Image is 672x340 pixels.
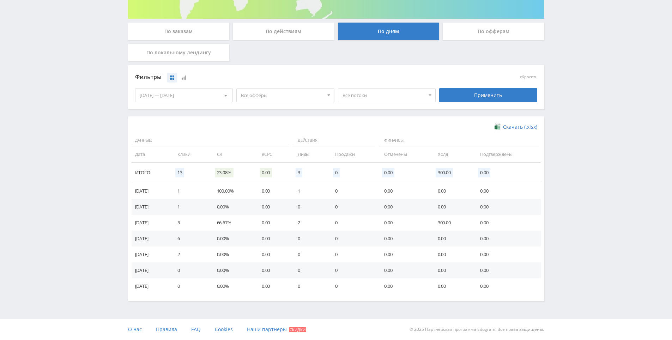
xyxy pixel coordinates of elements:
td: 0.00 [255,183,291,199]
a: Cookies [215,319,233,340]
td: [DATE] [132,199,170,215]
td: 0.00% [210,278,255,294]
a: Скачать (.xlsx) [495,123,537,130]
td: 0.00 [255,278,291,294]
td: Отменены [377,146,431,162]
td: 66.67% [210,215,255,231]
div: Применить [439,88,537,102]
td: 6 [170,231,210,247]
span: Действия: [292,135,375,147]
td: Клики [170,146,210,162]
td: [DATE] [132,231,170,247]
td: 0 [328,278,377,294]
td: 0.00 [431,247,473,262]
td: Холд [431,146,473,162]
td: 0 [170,262,210,278]
span: Скидки [289,327,306,332]
td: Дата [132,146,170,162]
td: 0.00% [210,199,255,215]
a: Наши партнеры Скидки [247,319,306,340]
td: 0 [291,262,328,278]
td: 0 [328,231,377,247]
td: 0.00 [473,278,540,294]
td: 0 [328,247,377,262]
div: Фильтры [135,72,436,83]
td: 0 [291,199,328,215]
td: 0.00% [210,262,255,278]
td: [DATE] [132,262,170,278]
td: 0.00 [377,278,431,294]
td: 0.00 [377,262,431,278]
div: [DATE] — [DATE] [135,89,233,102]
td: 100.00% [210,183,255,199]
a: Правила [156,319,177,340]
td: 0.00 [473,183,540,199]
div: По дням [338,23,440,40]
td: 0 [328,262,377,278]
td: 0.00 [473,231,540,247]
span: Правила [156,326,177,333]
td: 0 [328,199,377,215]
td: 0 [328,215,377,231]
td: [DATE] [132,183,170,199]
td: 0.00 [255,199,291,215]
span: Финансы: [379,135,539,147]
span: 0.00 [382,168,394,177]
div: © 2025 Партнёрская программа Edugram. Все права защищены. [339,319,544,340]
td: 0 [170,278,210,294]
td: 0.00 [377,231,431,247]
span: FAQ [191,326,201,333]
td: 0.00 [473,262,540,278]
td: 0.00% [210,231,255,247]
td: eCPC [255,146,291,162]
span: 13 [175,168,184,177]
span: Наши партнеры [247,326,287,333]
span: Cookies [215,326,233,333]
td: 0 [291,247,328,262]
td: 0 [291,231,328,247]
td: 0.00% [210,247,255,262]
td: 0.00 [377,199,431,215]
td: 0.00 [377,247,431,262]
td: [DATE] [132,215,170,231]
td: 0.00 [473,215,540,231]
span: О нас [128,326,142,333]
td: 0.00 [255,247,291,262]
td: 0.00 [255,215,291,231]
a: О нас [128,319,142,340]
td: [DATE] [132,247,170,262]
span: 3 [296,168,302,177]
td: 1 [170,199,210,215]
td: 0.00 [431,183,473,199]
td: 0.00 [255,231,291,247]
td: 0.00 [473,199,540,215]
div: По заказам [128,23,230,40]
span: Данные: [132,135,289,147]
td: 1 [170,183,210,199]
td: 2 [170,247,210,262]
a: FAQ [191,319,201,340]
td: 3 [170,215,210,231]
button: сбросить [520,75,537,79]
td: 0 [328,183,377,199]
span: 0.00 [260,168,272,177]
div: По действиям [233,23,334,40]
td: 1 [291,183,328,199]
td: Лиды [291,146,328,162]
td: 0 [291,278,328,294]
span: 300.00 [436,168,453,177]
td: [DATE] [132,278,170,294]
span: Все потоки [343,89,425,102]
td: Итого: [132,163,170,183]
td: 0.00 [431,199,473,215]
td: 0.00 [377,215,431,231]
td: 0.00 [431,231,473,247]
div: По офферам [443,23,544,40]
td: Продажи [328,146,377,162]
td: Подтверждены [473,146,540,162]
td: 300.00 [431,215,473,231]
td: 0.00 [431,262,473,278]
span: Скачать (.xlsx) [503,124,537,130]
td: 0.00 [255,262,291,278]
td: 0.00 [431,278,473,294]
